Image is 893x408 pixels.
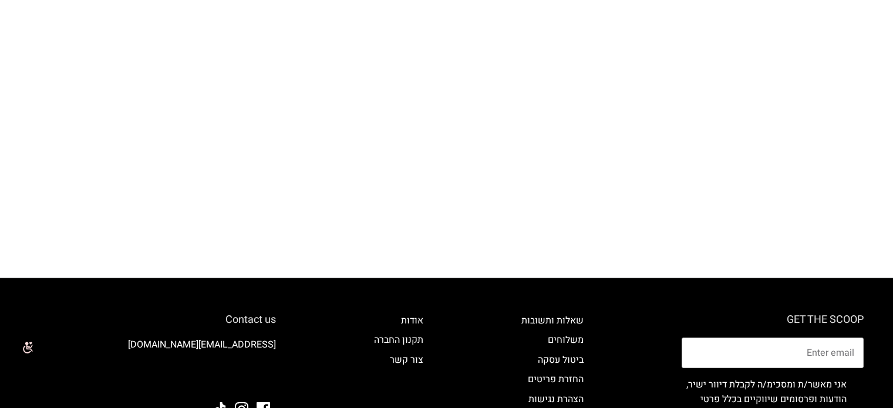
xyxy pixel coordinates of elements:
a: צור קשר [390,353,423,367]
h6: GET THE SCOOP [682,313,864,326]
input: Email [682,338,864,368]
a: אודות [401,313,423,328]
img: accessibility_icon02.svg [9,331,41,363]
a: ביטול עסקה [538,353,584,367]
h6: Contact us [29,313,276,326]
img: Adika IL [244,370,276,386]
a: החזרת פריטים [528,372,584,386]
a: שאלות ותשובות [521,313,584,328]
a: [EMAIL_ADDRESS][DOMAIN_NAME] [128,338,276,352]
a: תקנון החברה [374,333,423,347]
a: משלוחים [548,333,584,347]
